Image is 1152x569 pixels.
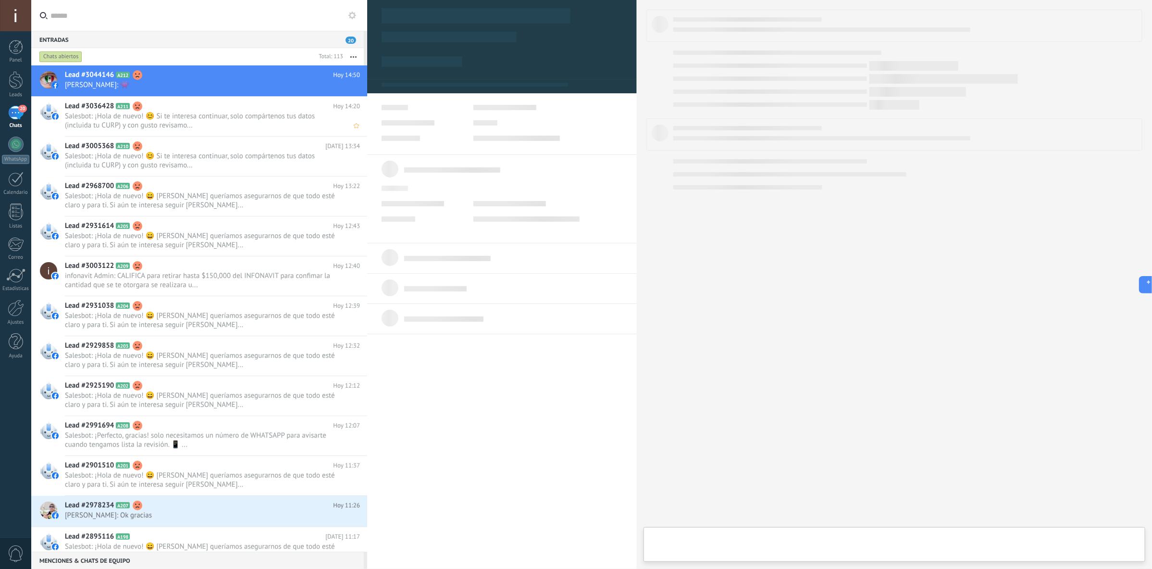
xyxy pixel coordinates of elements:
[65,231,342,250] span: Salesbot: ¡Hola de nuevo! 😄 [PERSON_NAME] queríamos asegurarnos de que todo esté claro y para ti....
[52,313,59,319] img: facebook-sm.svg
[31,177,367,216] a: Lead #2968700 A206 Hoy 13:22 Salesbot: ¡Hola de nuevo! 😄 [PERSON_NAME] queríamos asegurarnos de q...
[116,502,130,508] span: A207
[116,143,130,149] span: A210
[65,181,114,191] span: Lead #2968700
[31,552,364,569] div: Menciones & Chats de equipo
[333,261,360,271] span: Hoy 12:40
[2,353,30,359] div: Ayuda
[52,273,59,279] img: facebook-sm.svg
[2,57,30,63] div: Panel
[333,501,360,510] span: Hoy 11:26
[31,416,367,455] a: Lead #2991694 A208 Hoy 12:07 Salesbot: ¡Perfecto, gracias! solo necesitamos un número de WHATSAPP...
[31,256,367,296] a: Lead #3003122 A209 Hoy 12:40 infonavit Admin: CALIFICA para retirar hasta $150,000 del INFONAVIT ...
[65,431,342,449] span: Salesbot: ¡Perfecto, gracias! solo necesitamos un número de WHATSAPP para avisarte cuando tengamo...
[65,152,342,170] span: Salesbot: ¡Hola de nuevo! 😊 Si te interesa continuar, solo compártenos tus datos (incluida tu CUR...
[116,223,130,229] span: A205
[52,82,59,89] img: facebook-sm.svg
[52,544,59,550] img: facebook-sm.svg
[2,155,29,164] div: WhatsApp
[2,319,30,326] div: Ajustes
[65,532,114,542] span: Lead #2895116
[52,472,59,479] img: facebook-sm.svg
[18,105,26,113] span: 20
[31,216,367,256] a: Lead #2931614 A205 Hoy 12:43 Salesbot: ¡Hola de nuevo! 😄 [PERSON_NAME] queríamos asegurarnos de q...
[2,92,30,98] div: Leads
[333,461,360,470] span: Hoy 11:37
[333,221,360,231] span: Hoy 12:43
[333,341,360,351] span: Hoy 12:32
[333,181,360,191] span: Hoy 13:22
[116,422,130,429] span: A208
[65,391,342,409] span: Salesbot: ¡Hola de nuevo! 😄 [PERSON_NAME] queríamos asegurarnos de que todo esté claro y para ti....
[333,301,360,311] span: Hoy 12:39
[65,381,114,391] span: Lead #2925190
[116,462,130,468] span: A201
[52,153,59,160] img: facebook-sm.svg
[65,301,114,311] span: Lead #2931038
[333,381,360,391] span: Hoy 12:12
[65,191,342,210] span: Salesbot: ¡Hola de nuevo! 😄 [PERSON_NAME] queríamos asegurarnos de que todo esté claro y para ti....
[65,351,342,369] span: Salesbot: ¡Hola de nuevo! 😄 [PERSON_NAME] queríamos asegurarnos de que todo esté claro y para ti....
[333,101,360,111] span: Hoy 14:20
[65,461,114,470] span: Lead #2901510
[31,527,367,567] a: Lead #2895116 A198 [DATE] 11:17 Salesbot: ¡Hola de nuevo! 😄 [PERSON_NAME] queríamos asegurarnos d...
[39,51,82,63] div: Chats abiertos
[65,542,342,560] span: Salesbot: ¡Hola de nuevo! 😄 [PERSON_NAME] queríamos asegurarnos de que todo esté claro y para ti....
[65,271,342,290] span: infonavit Admin: CALIFICA para retirar hasta $150,000 del INFONAVIT para confimar la cantidad que...
[65,311,342,329] span: Salesbot: ¡Hola de nuevo! 😄 [PERSON_NAME] queríamos asegurarnos de que todo esté claro y para ti....
[65,101,114,111] span: Lead #3036428
[52,432,59,439] img: facebook-sm.svg
[31,31,364,48] div: Entradas
[31,456,367,495] a: Lead #2901510 A201 Hoy 11:37 Salesbot: ¡Hola de nuevo! 😄 [PERSON_NAME] queríamos asegurarnos de q...
[116,72,130,78] span: A212
[2,123,30,129] div: Chats
[65,112,342,130] span: Salesbot: ¡Hola de nuevo! 😊 Si te interesa continuar, solo compártenos tus datos (incluida tu CUR...
[333,421,360,430] span: Hoy 12:07
[31,97,367,136] a: Lead #3036428 A211 Hoy 14:20 Salesbot: ¡Hola de nuevo! 😊 Si te interesa continuar, solo compárten...
[52,512,59,519] img: facebook-sm.svg
[52,233,59,240] img: facebook-sm.svg
[116,303,130,309] span: A204
[346,37,356,44] span: 20
[315,52,343,62] div: Total: 113
[65,421,114,430] span: Lead #2991694
[31,336,367,376] a: Lead #2929858 A203 Hoy 12:32 Salesbot: ¡Hola de nuevo! 😄 [PERSON_NAME] queríamos asegurarnos de q...
[2,223,30,229] div: Listas
[65,511,342,520] span: [PERSON_NAME]: Ok gracias
[65,501,114,510] span: Lead #2978234
[116,103,130,109] span: A211
[116,342,130,349] span: A203
[65,80,342,89] span: [PERSON_NAME]: 👾
[31,65,367,96] a: Lead #3044146 A212 Hoy 14:50 [PERSON_NAME]: 👾
[52,353,59,359] img: facebook-sm.svg
[65,141,114,151] span: Lead #3005368
[333,70,360,80] span: Hoy 14:50
[52,113,59,120] img: facebook-sm.svg
[65,261,114,271] span: Lead #3003122
[65,471,342,489] span: Salesbot: ¡Hola de nuevo! 😄 [PERSON_NAME] queríamos asegurarnos de que todo esté claro y para ti....
[31,496,367,527] a: Lead #2978234 A207 Hoy 11:26 [PERSON_NAME]: Ok gracias
[2,286,30,292] div: Estadísticas
[65,221,114,231] span: Lead #2931614
[65,70,114,80] span: Lead #3044146
[325,141,360,151] span: [DATE] 13:34
[325,532,360,542] span: [DATE] 11:17
[2,190,30,196] div: Calendario
[116,533,130,540] span: A198
[65,341,114,351] span: Lead #2929858
[2,254,30,261] div: Correo
[52,392,59,399] img: facebook-sm.svg
[116,263,130,269] span: A209
[31,376,367,416] a: Lead #2925190 A202 Hoy 12:12 Salesbot: ¡Hola de nuevo! 😄 [PERSON_NAME] queríamos asegurarnos de q...
[31,137,367,176] a: Lead #3005368 A210 [DATE] 13:34 Salesbot: ¡Hola de nuevo! 😊 Si te interesa continuar, solo compár...
[52,193,59,200] img: facebook-sm.svg
[116,382,130,389] span: A202
[31,296,367,336] a: Lead #2931038 A204 Hoy 12:39 Salesbot: ¡Hola de nuevo! 😄 [PERSON_NAME] queríamos asegurarnos de q...
[116,183,130,189] span: A206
